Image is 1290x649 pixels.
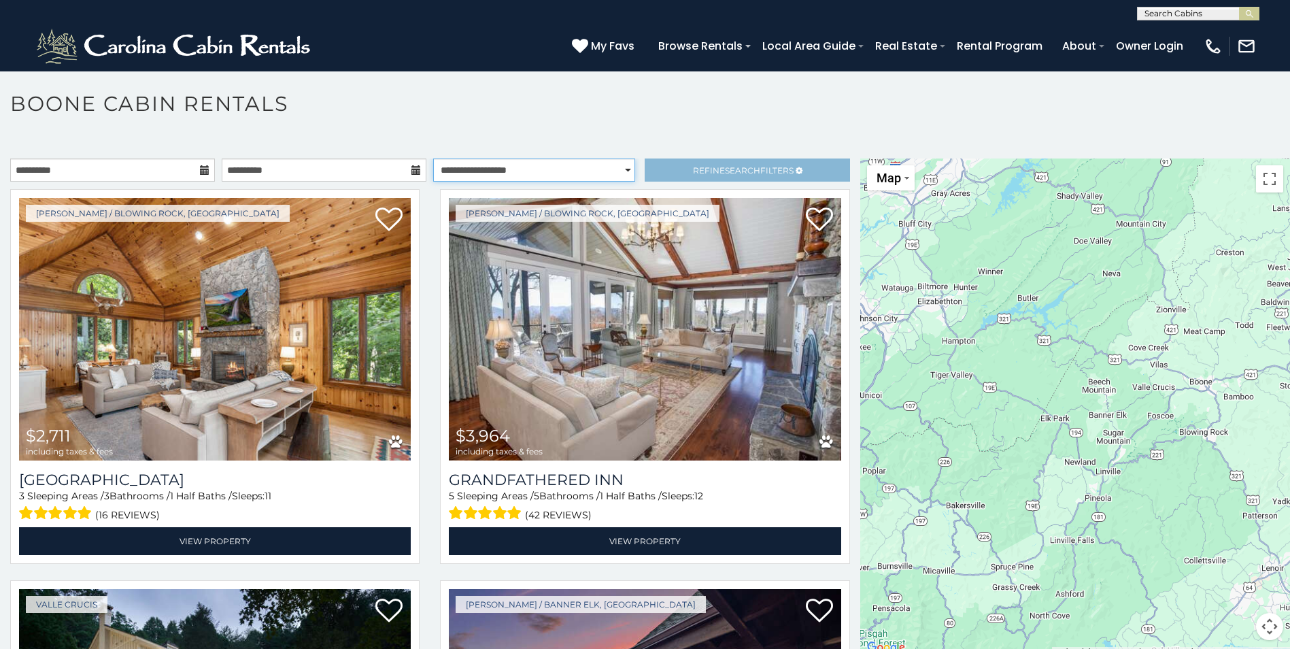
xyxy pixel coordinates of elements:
img: Chimney Island [19,198,411,461]
a: Grandfathered Inn $3,964 including taxes & fees [449,198,841,461]
img: mail-regular-white.png [1237,37,1256,56]
a: Valle Crucis [26,596,107,613]
a: Add to favorites [375,597,403,626]
a: Add to favorites [806,597,833,626]
a: [PERSON_NAME] / Blowing Rock, [GEOGRAPHIC_DATA] [456,205,719,222]
span: My Favs [591,37,634,54]
span: including taxes & fees [26,447,113,456]
span: Map [877,171,901,185]
button: Map camera controls [1256,613,1283,640]
div: Sleeping Areas / Bathrooms / Sleeps: [19,489,411,524]
a: Grandfathered Inn [449,471,841,489]
img: Grandfathered Inn [449,198,841,461]
img: phone-regular-white.png [1204,37,1223,56]
span: (42 reviews) [525,506,592,524]
a: RefineSearchFilters [645,159,849,182]
span: Refine Filters [693,165,794,176]
a: About [1055,34,1103,58]
a: Rental Program [950,34,1049,58]
h3: Chimney Island [19,471,411,489]
span: $3,964 [456,426,510,446]
button: Change map style [867,165,915,190]
a: [PERSON_NAME] / Blowing Rock, [GEOGRAPHIC_DATA] [26,205,290,222]
span: 3 [104,490,109,502]
span: 5 [534,490,539,502]
a: Browse Rentals [651,34,749,58]
a: Add to favorites [375,206,403,235]
a: View Property [19,527,411,555]
span: 12 [694,490,703,502]
span: $2,711 [26,426,71,446]
a: [PERSON_NAME] / Banner Elk, [GEOGRAPHIC_DATA] [456,596,706,613]
img: White-1-2.png [34,26,316,67]
a: My Favs [572,37,638,55]
span: (16 reviews) [95,506,160,524]
span: including taxes & fees [456,447,543,456]
span: 3 [19,490,24,502]
a: Chimney Island $2,711 including taxes & fees [19,198,411,461]
div: Sleeping Areas / Bathrooms / Sleeps: [449,489,841,524]
a: View Property [449,527,841,555]
span: 11 [265,490,271,502]
span: 1 Half Baths / [170,490,232,502]
span: 1 Half Baths / [600,490,662,502]
span: 5 [449,490,454,502]
a: Owner Login [1109,34,1190,58]
a: Local Area Guide [756,34,862,58]
a: Add to favorites [806,206,833,235]
button: Toggle fullscreen view [1256,165,1283,193]
a: Real Estate [868,34,944,58]
span: Search [725,165,760,176]
a: [GEOGRAPHIC_DATA] [19,471,411,489]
